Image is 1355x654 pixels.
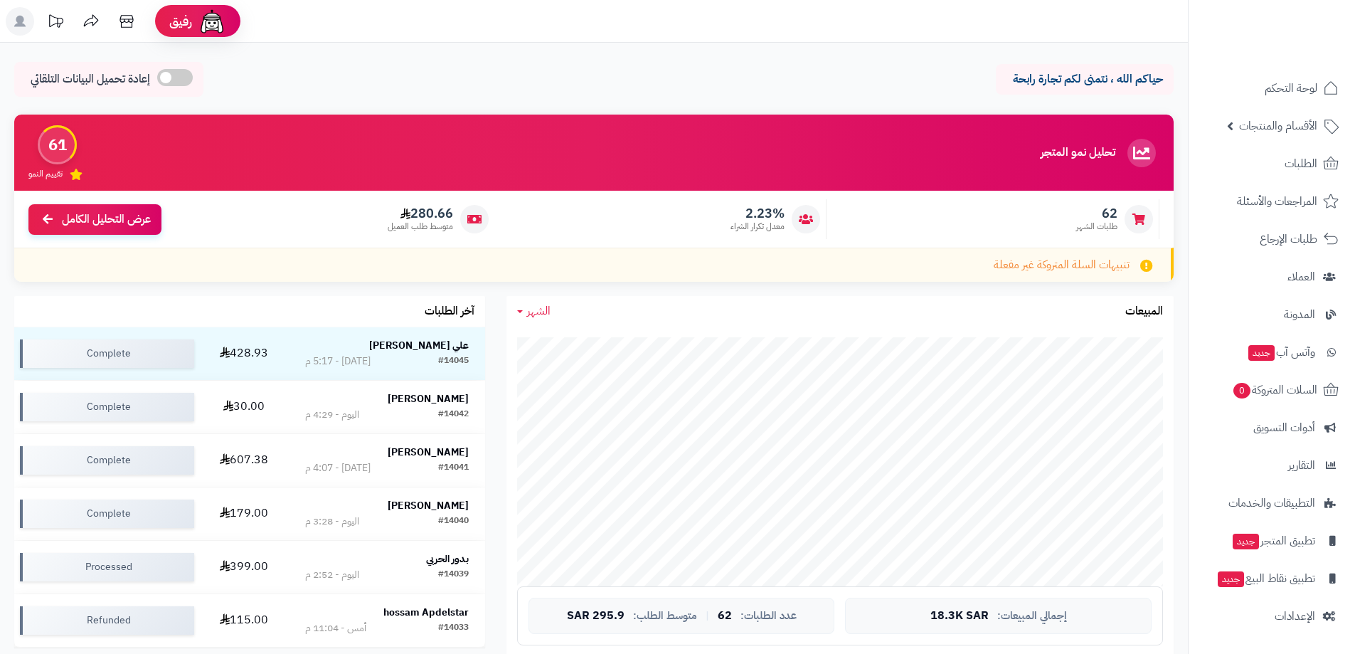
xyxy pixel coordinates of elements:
[1260,229,1317,249] span: طلبات الإرجاع
[305,621,366,635] div: أمس - 11:04 م
[1197,335,1346,369] a: وآتس آبجديد
[1248,345,1275,361] span: جديد
[1253,418,1315,438] span: أدوات التسويق
[200,594,289,647] td: 115.00
[633,610,697,622] span: متوسط الطلب:
[62,211,151,228] span: عرض التحليل الكامل
[1239,116,1317,136] span: الأقسام والمنتجات
[20,339,194,368] div: Complete
[1125,305,1163,318] h3: المبيعات
[31,71,150,88] span: إعادة تحميل البيانات التلقائي
[28,204,161,235] a: عرض التحليل الكامل
[1197,373,1346,407] a: السلات المتروكة0
[517,303,551,320] a: الشهر
[438,515,469,529] div: #14040
[198,7,226,36] img: ai-face.png
[425,305,474,318] h3: آخر الطلبات
[930,610,989,623] span: 18.3K SAR
[1232,380,1317,400] span: السلات المتروكة
[1197,448,1346,482] a: التقارير
[1285,154,1317,174] span: الطلبات
[994,257,1130,273] span: تنبيهات السلة المتروكة غير مفعلة
[567,610,625,623] span: 295.9 SAR
[200,381,289,433] td: 30.00
[706,611,709,621] span: |
[1237,191,1317,211] span: المراجعات والأسئلة
[388,221,453,233] span: متوسط طلب العميل
[1197,184,1346,218] a: المراجعات والأسئلة
[1265,78,1317,98] span: لوحة التحكم
[1197,260,1346,294] a: العملاء
[305,408,359,422] div: اليوم - 4:29 م
[1197,599,1346,633] a: الإعدادات
[20,500,194,528] div: Complete
[426,552,469,566] strong: بدور الحربي
[1216,569,1315,589] span: تطبيق نقاط البيع
[305,568,359,582] div: اليوم - 2:52 م
[1218,571,1244,587] span: جديد
[388,206,453,221] span: 280.66
[1247,342,1315,362] span: وآتس آب
[20,446,194,475] div: Complete
[383,605,469,620] strong: hossam Apdelstar
[1275,606,1315,626] span: الإعدادات
[1197,524,1346,558] a: تطبيق المتجرجديد
[1197,147,1346,181] a: الطلبات
[20,606,194,635] div: Refunded
[200,434,289,487] td: 607.38
[20,393,194,421] div: Complete
[1076,206,1117,221] span: 62
[1197,561,1346,596] a: تطبيق نقاط البيعجديد
[20,553,194,581] div: Processed
[438,408,469,422] div: #14042
[1258,30,1341,60] img: logo-2.png
[38,7,73,39] a: تحديثات المنصة
[730,221,785,233] span: معدل تكرار الشراء
[527,302,551,320] span: الشهر
[1287,267,1315,287] span: العملاء
[388,391,469,406] strong: [PERSON_NAME]
[438,461,469,475] div: #14041
[1197,222,1346,256] a: طلبات الإرجاع
[369,338,469,353] strong: علي [PERSON_NAME]
[1284,305,1315,325] span: المدونة
[388,498,469,513] strong: [PERSON_NAME]
[718,610,732,623] span: 62
[1231,531,1315,551] span: تطبيق المتجر
[438,621,469,635] div: #14033
[997,610,1067,622] span: إجمالي المبيعات:
[1006,71,1163,88] p: حياكم الله ، نتمنى لكم تجارة رابحة
[1197,71,1346,105] a: لوحة التحكم
[730,206,785,221] span: 2.23%
[305,354,371,369] div: [DATE] - 5:17 م
[1197,411,1346,445] a: أدوات التسويق
[1228,493,1315,513] span: التطبيقات والخدمات
[305,461,371,475] div: [DATE] - 4:07 م
[1197,486,1346,520] a: التطبيقات والخدمات
[388,445,469,460] strong: [PERSON_NAME]
[740,610,797,622] span: عدد الطلبات:
[1233,383,1251,399] span: 0
[1197,297,1346,332] a: المدونة
[305,515,359,529] div: اليوم - 3:28 م
[438,354,469,369] div: #14045
[200,541,289,594] td: 399.00
[28,168,63,180] span: تقييم النمو
[438,568,469,582] div: #14039
[200,487,289,540] td: 179.00
[200,327,289,380] td: 428.93
[1233,534,1259,549] span: جديد
[1076,221,1117,233] span: طلبات الشهر
[1288,455,1315,475] span: التقارير
[169,13,192,30] span: رفيق
[1041,147,1115,159] h3: تحليل نمو المتجر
